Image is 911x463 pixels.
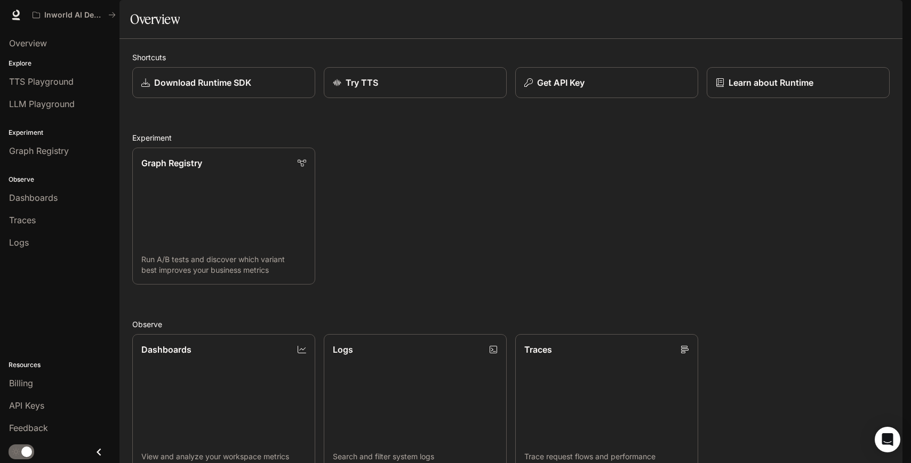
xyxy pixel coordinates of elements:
a: Learn about Runtime [707,67,890,98]
p: Get API Key [537,76,585,89]
p: Traces [524,343,552,356]
h1: Overview [130,9,180,30]
p: Graph Registry [141,157,202,169]
h2: Experiment [132,132,890,143]
p: Download Runtime SDK [154,76,251,89]
button: Get API Key [515,67,698,98]
p: Try TTS [346,76,378,89]
p: Run A/B tests and discover which variant best improves your business metrics [141,254,306,275]
p: Learn about Runtime [729,76,813,89]
p: Search and filter system logs [333,451,498,462]
p: Trace request flows and performance [524,451,689,462]
a: Graph RegistryRun A/B tests and discover which variant best improves your business metrics [132,148,315,285]
h2: Shortcuts [132,52,890,63]
p: Dashboards [141,343,191,356]
p: Inworld AI Demos [44,11,104,20]
p: View and analyze your workspace metrics [141,451,306,462]
a: Download Runtime SDK [132,67,315,98]
p: Logs [333,343,353,356]
button: All workspaces [28,4,121,26]
h2: Observe [132,319,890,330]
div: Open Intercom Messenger [875,427,900,452]
a: Try TTS [324,67,507,98]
